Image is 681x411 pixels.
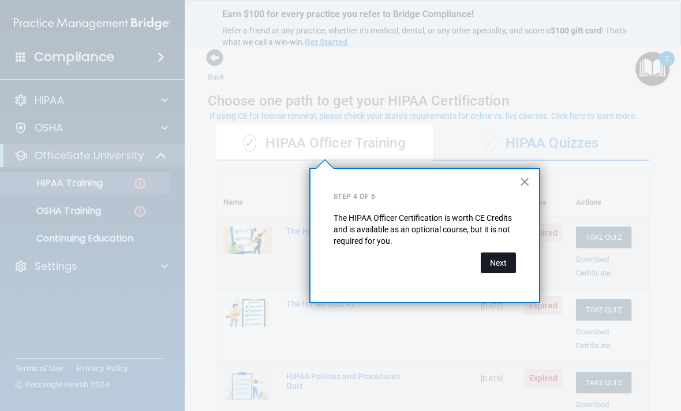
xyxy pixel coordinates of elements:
p: The HIPAA Officer Certification is worth CE Credits and is available as an optional course, but i... [334,213,516,247]
button: Close [519,172,530,191]
span: ✓ [244,134,256,152]
div: HIPAA Officer Training [216,126,433,161]
p: Step 4 of 6 [334,192,516,202]
button: Next [481,252,516,273]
